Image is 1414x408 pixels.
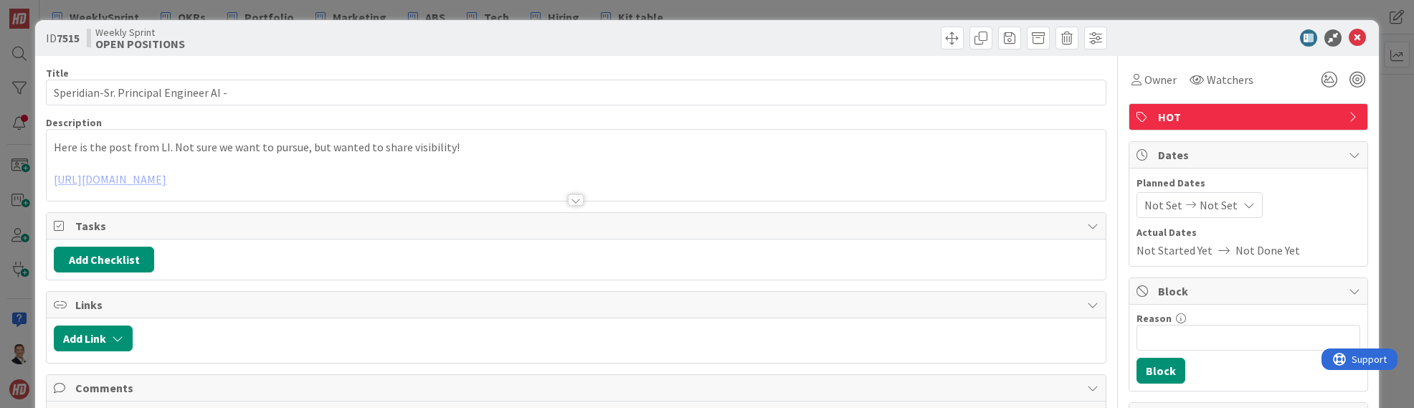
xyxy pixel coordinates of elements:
[46,80,1106,105] input: type card name here...
[1200,196,1238,214] span: Not Set
[57,31,80,45] b: 7515
[75,296,1079,313] span: Links
[54,326,133,351] button: Add Link
[75,217,1079,234] span: Tasks
[46,116,102,129] span: Description
[1137,225,1360,240] span: Actual Dates
[1158,108,1342,125] span: HOT
[46,67,69,80] label: Title
[1137,176,1360,191] span: Planned Dates
[75,379,1079,397] span: Comments
[1137,358,1185,384] button: Block
[30,2,65,19] span: Support
[1144,196,1182,214] span: Not Set
[54,139,1098,156] p: Here is the post from LI. Not sure we want to pursue, but wanted to share visibility!
[46,29,80,47] span: ID
[1235,242,1300,259] span: Not Done Yet
[54,247,154,272] button: Add Checklist
[1158,146,1342,163] span: Dates
[1158,283,1342,300] span: Block
[1137,242,1213,259] span: Not Started Yet
[95,27,185,38] span: Weekly Sprint
[95,38,185,49] b: OPEN POSITIONS
[1207,71,1253,88] span: Watchers
[1137,312,1172,325] label: Reason
[1144,71,1177,88] span: Owner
